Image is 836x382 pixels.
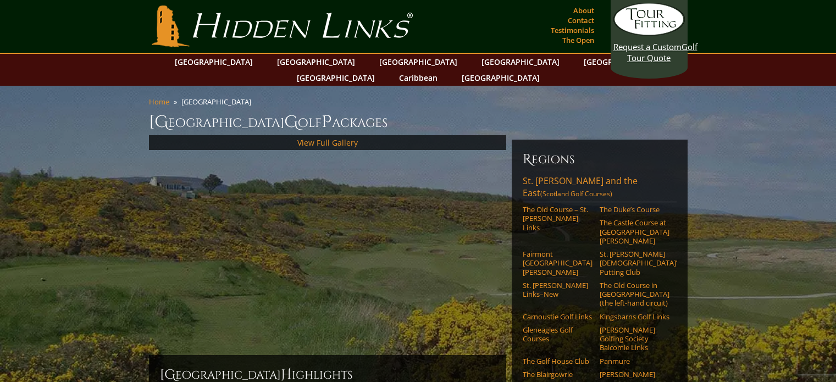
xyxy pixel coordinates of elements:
span: (Scotland Golf Courses) [540,189,612,198]
a: [GEOGRAPHIC_DATA] [169,54,258,70]
a: [GEOGRAPHIC_DATA] [272,54,361,70]
span: G [284,111,298,133]
a: Kingsbarns Golf Links [600,312,669,321]
a: Home [149,97,169,107]
h1: [GEOGRAPHIC_DATA] olf ackages [149,111,688,133]
a: [GEOGRAPHIC_DATA] [374,54,463,70]
li: [GEOGRAPHIC_DATA] [181,97,256,107]
a: The Blairgowrie [523,370,593,379]
a: Gleneagles Golf Courses [523,325,593,344]
a: [PERSON_NAME] Golfing Society Balcomie Links [600,325,669,352]
a: St. [PERSON_NAME] [DEMOGRAPHIC_DATA]’ Putting Club [600,250,669,276]
a: View Full Gallery [297,137,358,148]
a: Testimonials [548,23,597,38]
a: About [571,3,597,18]
a: St. [PERSON_NAME] Links–New [523,281,593,299]
a: The Old Course – St. [PERSON_NAME] Links [523,205,593,232]
a: Caribbean [394,70,443,86]
a: [GEOGRAPHIC_DATA] [578,54,667,70]
a: [GEOGRAPHIC_DATA] [456,70,545,86]
a: The Castle Course at [GEOGRAPHIC_DATA][PERSON_NAME] [600,218,669,245]
a: [GEOGRAPHIC_DATA] [476,54,565,70]
h6: Regions [523,151,677,168]
a: [GEOGRAPHIC_DATA] [291,70,380,86]
a: The Golf House Club [523,357,593,366]
span: P [322,111,332,133]
a: The Duke’s Course [600,205,669,214]
a: Request a CustomGolf Tour Quote [613,3,685,63]
a: The Old Course in [GEOGRAPHIC_DATA] (the left-hand circuit) [600,281,669,308]
a: The Open [560,32,597,48]
span: Request a Custom [613,41,682,52]
a: Panmure [600,357,669,366]
a: St. [PERSON_NAME] and the East(Scotland Golf Courses) [523,175,677,202]
a: Contact [565,13,597,28]
a: Carnoustie Golf Links [523,312,593,321]
a: Fairmont [GEOGRAPHIC_DATA][PERSON_NAME] [523,250,593,276]
a: [PERSON_NAME] [600,370,669,379]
